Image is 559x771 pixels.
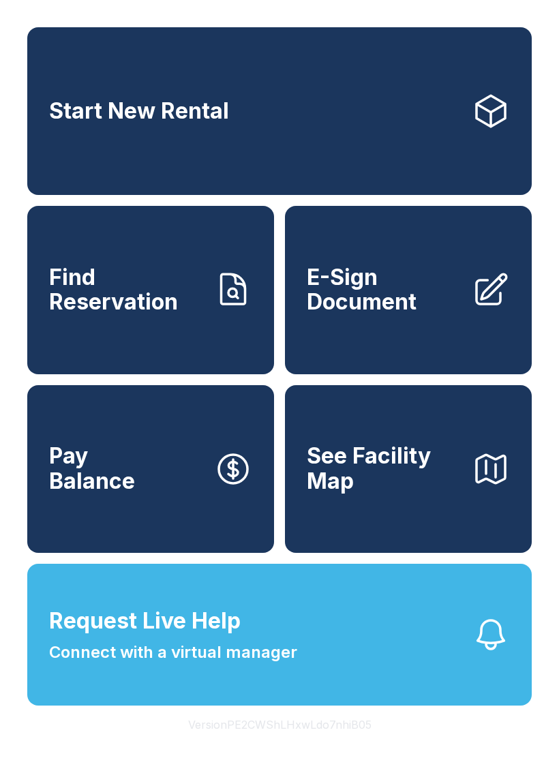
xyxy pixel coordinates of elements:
span: See Facility Map [307,444,461,494]
span: E-Sign Document [307,265,461,315]
button: See Facility Map [285,385,532,553]
span: Pay Balance [49,444,135,494]
a: Start New Rental [27,27,532,195]
button: Request Live HelpConnect with a virtual manager [27,564,532,706]
span: Start New Rental [49,99,229,124]
a: E-Sign Document [285,206,532,374]
button: VersionPE2CWShLHxwLdo7nhiB05 [177,706,382,744]
a: PayBalance [27,385,274,553]
a: Find Reservation [27,206,274,374]
span: Connect with a virtual manager [49,640,297,665]
span: Find Reservation [49,265,203,315]
span: Request Live Help [49,605,241,637]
